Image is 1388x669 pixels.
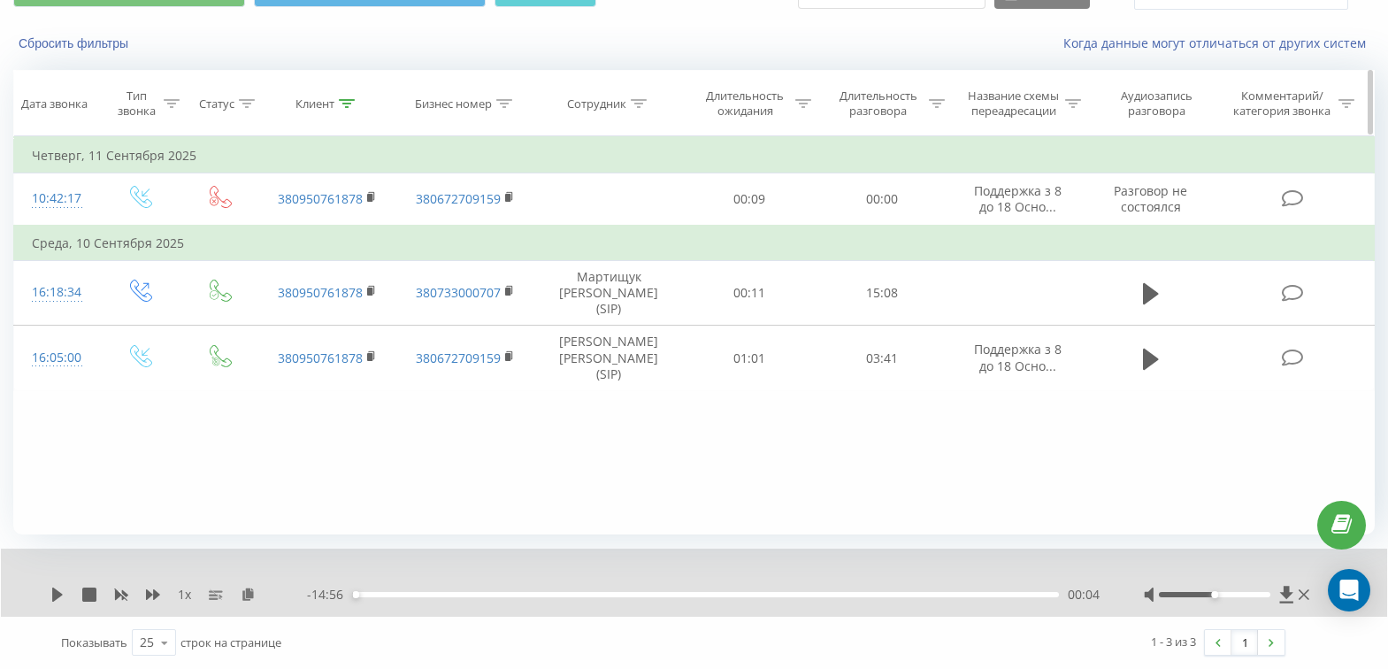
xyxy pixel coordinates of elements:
div: Сотрудник [567,96,626,111]
div: 16:05:00 [32,341,81,375]
div: 25 [140,634,154,651]
a: 380950761878 [278,190,363,207]
div: 1 - 3 из 3 [1151,633,1196,650]
a: 1 [1231,630,1258,655]
div: Тип звонка [114,88,158,119]
span: 1 x [178,586,191,604]
div: Клиент [295,96,334,111]
td: 00:00 [816,173,948,226]
div: Длительность разговора [832,88,924,119]
td: 01:01 [683,326,816,391]
span: Поддержка з 8 до 18 Осно... [974,341,1062,373]
a: 380950761878 [278,284,363,301]
td: Четверг, 11 Сентября 2025 [14,138,1375,173]
div: 16:18:34 [32,275,81,310]
div: Бизнес номер [415,96,492,111]
td: Среда, 10 Сентября 2025 [14,226,1375,261]
div: Open Intercom Messenger [1328,569,1370,611]
span: Разговор не состоялся [1114,182,1187,215]
td: 03:41 [816,326,948,391]
td: [PERSON_NAME] [PERSON_NAME] (SIP) [534,326,683,391]
td: 15:08 [816,260,948,326]
button: Сбросить фильтры [13,35,137,51]
div: Название схемы переадресации [966,88,1061,119]
div: Accessibility label [352,591,359,598]
span: - 14:56 [307,586,352,604]
span: Поддержка з 8 до 18 Осно... [974,182,1062,215]
div: Длительность ожидания [699,88,791,119]
div: Аудиозапись разговора [1103,88,1210,119]
div: Статус [199,96,234,111]
td: 00:11 [683,260,816,326]
span: 00:04 [1068,586,1100,604]
span: Показывать [61,634,127,650]
a: 380672709159 [416,350,501,366]
a: 380672709159 [416,190,501,207]
div: Accessibility label [1211,591,1218,598]
div: Дата звонка [21,96,88,111]
td: Мартищук [PERSON_NAME] (SIP) [534,260,683,326]
div: Комментарий/категория звонка [1231,88,1334,119]
div: 10:42:17 [32,181,81,216]
a: 380950761878 [278,350,363,366]
td: 00:09 [683,173,816,226]
span: строк на странице [180,634,281,650]
a: 380733000707 [416,284,501,301]
a: Когда данные могут отличаться от других систем [1063,35,1375,51]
